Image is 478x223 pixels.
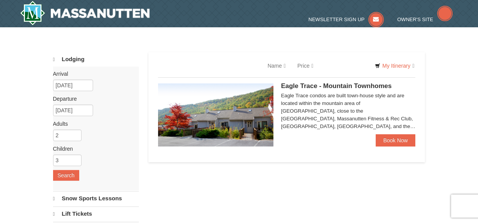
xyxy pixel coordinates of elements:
[53,52,139,67] a: Lodging
[158,83,273,146] img: 19218983-1-9b289e55.jpg
[281,92,416,130] div: Eagle Trace condos are built town-house style and are located within the mountain area of [GEOGRA...
[20,1,150,25] img: Massanutten Resort Logo
[291,58,319,73] a: Price
[53,70,133,78] label: Arrival
[281,82,392,90] span: Eagle Trace - Mountain Townhomes
[53,170,79,181] button: Search
[308,17,384,22] a: Newsletter Sign Up
[262,58,291,73] a: Name
[20,1,150,25] a: Massanutten Resort
[397,17,453,22] a: Owner's Site
[376,134,416,146] a: Book Now
[53,191,139,206] a: Snow Sports Lessons
[53,120,133,128] label: Adults
[53,145,133,153] label: Children
[53,206,139,221] a: Lift Tickets
[370,60,419,72] a: My Itinerary
[53,95,133,103] label: Departure
[308,17,365,22] span: Newsletter Sign Up
[397,17,433,22] span: Owner's Site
